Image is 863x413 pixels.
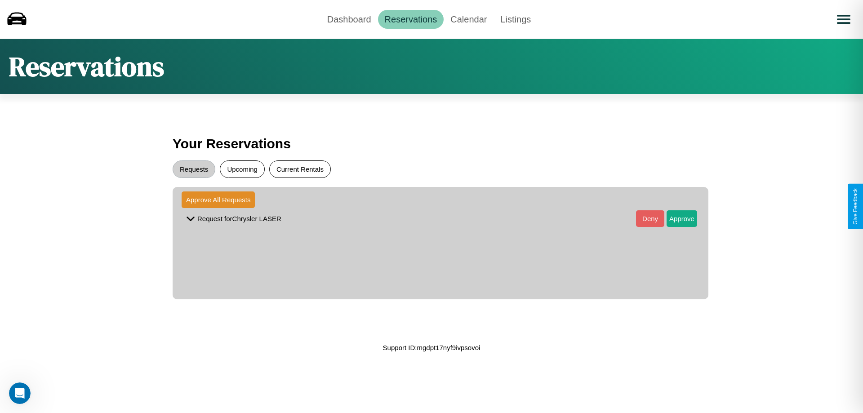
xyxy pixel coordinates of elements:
button: Approve All Requests [182,191,255,208]
a: Calendar [444,10,494,29]
button: Approve [667,210,697,227]
div: Give Feedback [852,188,859,225]
h3: Your Reservations [173,132,690,156]
button: Current Rentals [269,160,331,178]
p: Request for Chrysler LASER [197,213,281,225]
a: Reservations [378,10,444,29]
button: Requests [173,160,215,178]
a: Listings [494,10,538,29]
a: Dashboard [320,10,378,29]
iframe: Intercom live chat [9,382,31,404]
p: Support ID: mgdpt17nyf9ivpsovoi [383,342,480,354]
button: Deny [636,210,664,227]
button: Upcoming [220,160,265,178]
h1: Reservations [9,48,164,85]
button: Open menu [831,7,856,32]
